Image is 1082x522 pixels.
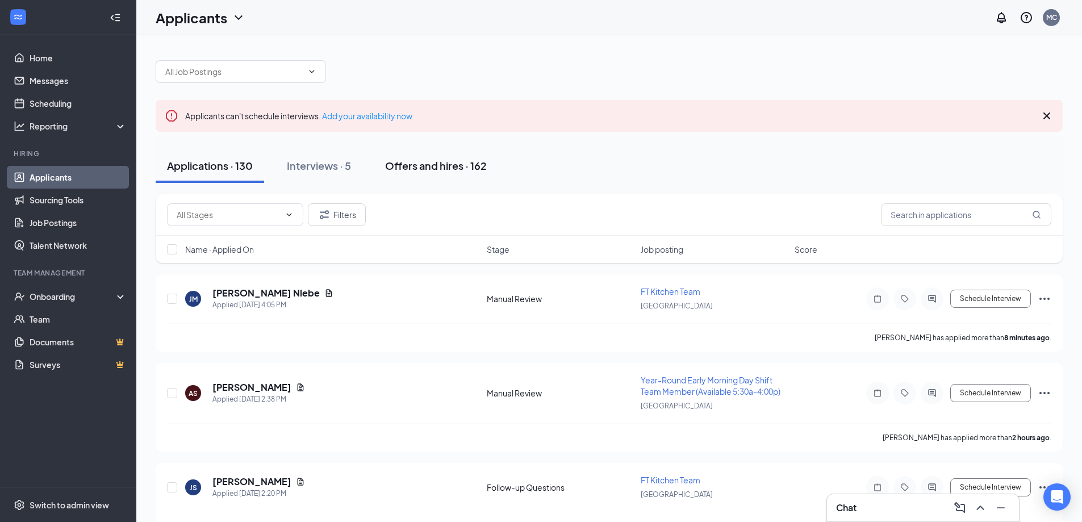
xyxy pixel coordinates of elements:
[307,67,316,76] svg: ChevronDown
[110,12,121,23] svg: Collapse
[212,475,291,488] h5: [PERSON_NAME]
[14,291,25,302] svg: UserCheck
[1038,481,1051,494] svg: Ellipses
[324,289,333,298] svg: Document
[285,210,294,219] svg: ChevronDown
[177,208,280,221] input: All Stages
[30,331,127,353] a: DocumentsCrown
[898,294,912,303] svg: Tag
[287,158,351,173] div: Interviews · 5
[232,11,245,24] svg: ChevronDown
[925,483,939,492] svg: ActiveChat
[992,499,1010,517] button: Minimize
[487,387,634,399] div: Manual Review
[487,244,509,255] span: Stage
[14,120,25,132] svg: Analysis
[875,333,1051,343] p: [PERSON_NAME] has applied more than .
[296,477,305,486] svg: Document
[322,111,412,121] a: Add your availability now
[1032,210,1041,219] svg: MagnifyingGlass
[30,166,127,189] a: Applicants
[950,384,1031,402] button: Schedule Interview
[951,499,969,517] button: ComposeMessage
[1020,11,1033,24] svg: QuestionInfo
[212,299,333,311] div: Applied [DATE] 4:05 PM
[950,290,1031,308] button: Schedule Interview
[30,353,127,376] a: SurveysCrown
[836,502,857,514] h3: Chat
[974,501,987,515] svg: ChevronUp
[641,244,683,255] span: Job posting
[641,302,713,310] span: [GEOGRAPHIC_DATA]
[881,203,1051,226] input: Search in applications
[883,433,1051,442] p: [PERSON_NAME] has applied more than .
[165,65,303,78] input: All Job Postings
[641,402,713,410] span: [GEOGRAPHIC_DATA]
[212,287,320,299] h5: [PERSON_NAME] Nlebe
[185,111,412,121] span: Applicants can't schedule interviews.
[30,69,127,92] a: Messages
[30,47,127,69] a: Home
[30,291,117,302] div: Onboarding
[296,383,305,392] svg: Document
[971,499,989,517] button: ChevronUp
[165,109,178,123] svg: Error
[641,286,700,297] span: FT Kitchen Team
[641,490,713,499] span: [GEOGRAPHIC_DATA]
[1004,333,1050,342] b: 8 minutes ago
[925,389,939,398] svg: ActiveChat
[212,488,305,499] div: Applied [DATE] 2:20 PM
[30,211,127,234] a: Job Postings
[1038,386,1051,400] svg: Ellipses
[1038,292,1051,306] svg: Ellipses
[641,375,780,396] span: Year-Round Early Morning Day Shift Team Member (Available 5:30a-4:00p)
[318,208,331,222] svg: Filter
[167,158,253,173] div: Applications · 130
[641,475,700,485] span: FT Kitchen Team
[898,389,912,398] svg: Tag
[950,478,1031,496] button: Schedule Interview
[30,92,127,115] a: Scheduling
[189,294,198,304] div: JM
[189,389,198,398] div: AS
[185,244,254,255] span: Name · Applied On
[30,308,127,331] a: Team
[30,189,127,211] a: Sourcing Tools
[871,389,884,398] svg: Note
[156,8,227,27] h1: Applicants
[190,483,197,492] div: JS
[14,499,25,511] svg: Settings
[12,11,24,23] svg: WorkstreamLogo
[1043,483,1071,511] div: Open Intercom Messenger
[14,268,124,278] div: Team Management
[487,293,634,304] div: Manual Review
[385,158,487,173] div: Offers and hires · 162
[14,149,124,158] div: Hiring
[1046,12,1057,22] div: MC
[212,394,305,405] div: Applied [DATE] 2:38 PM
[487,482,634,493] div: Follow-up Questions
[1012,433,1050,442] b: 2 hours ago
[795,244,817,255] span: Score
[898,483,912,492] svg: Tag
[994,501,1008,515] svg: Minimize
[30,499,109,511] div: Switch to admin view
[871,294,884,303] svg: Note
[871,483,884,492] svg: Note
[212,381,291,394] h5: [PERSON_NAME]
[30,234,127,257] a: Talent Network
[925,294,939,303] svg: ActiveChat
[995,11,1008,24] svg: Notifications
[30,120,127,132] div: Reporting
[1040,109,1054,123] svg: Cross
[953,501,967,515] svg: ComposeMessage
[308,203,366,226] button: Filter Filters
